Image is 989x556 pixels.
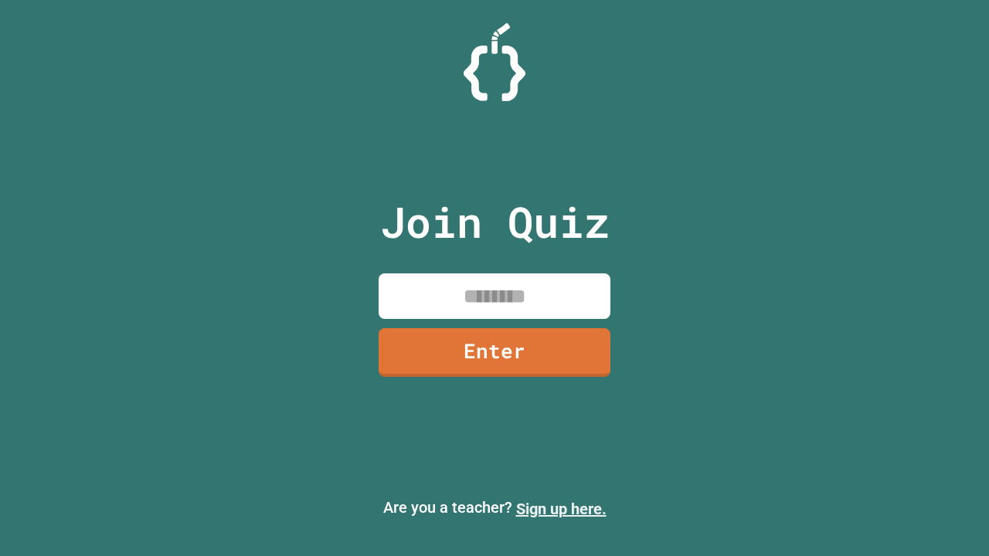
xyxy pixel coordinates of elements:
img: Logo.svg [464,23,525,101]
p: Are you a teacher? [12,496,977,520]
a: Enter [379,328,610,377]
p: Join Quiz [380,190,610,254]
iframe: chat widget [861,427,974,493]
a: Sign up here. [516,500,607,518]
